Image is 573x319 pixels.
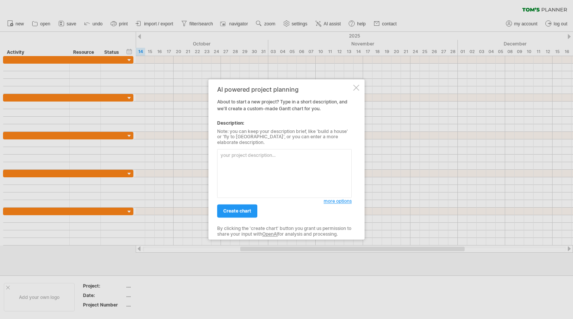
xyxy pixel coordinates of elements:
div: About to start a new project? Type in a short description, and we'll create a custom-made Gantt c... [217,86,352,233]
a: OpenAI [262,231,278,237]
div: Description: [217,120,352,127]
a: create chart [217,205,257,218]
a: more options [324,198,352,205]
span: create chart [223,208,251,214]
span: more options [324,199,352,204]
div: AI powered project planning [217,86,352,93]
div: By clicking the 'create chart' button you grant us permission to share your input with for analys... [217,226,352,237]
div: Note: you can keep your description brief, like 'build a house' or 'fly to [GEOGRAPHIC_DATA]', or... [217,129,352,145]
